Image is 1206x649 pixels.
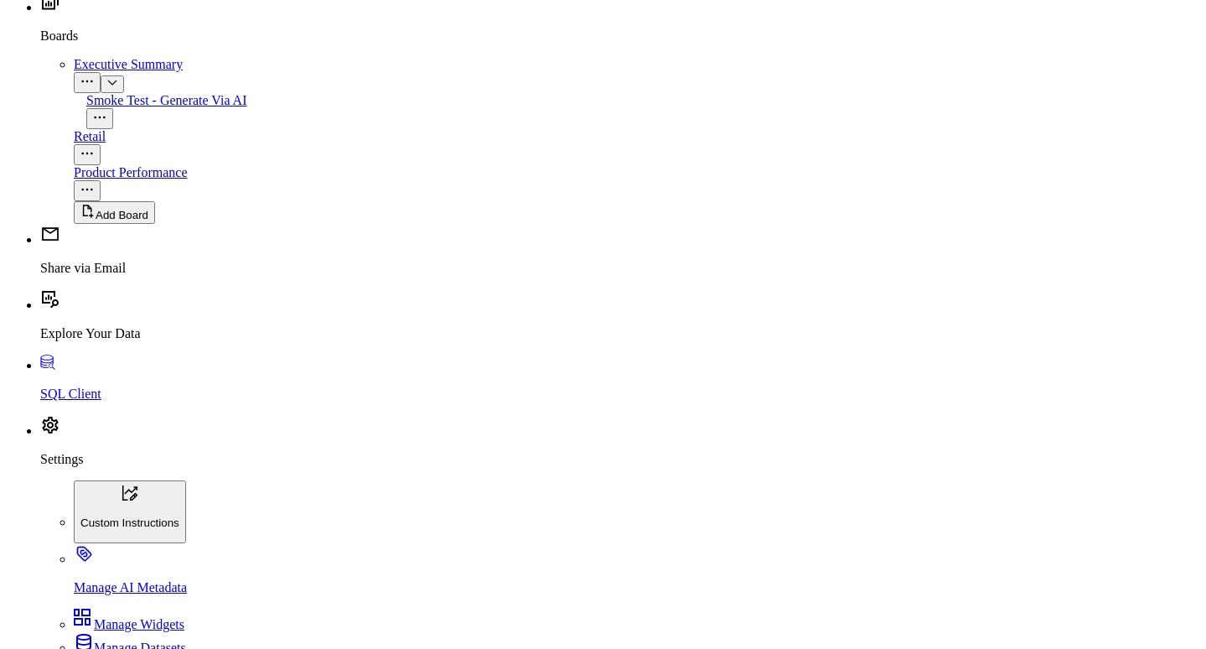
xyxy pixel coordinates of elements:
div: Executive Summary [74,57,1199,72]
a: Product PerformanceOpen board menu [74,165,1199,199]
div: Retail [74,129,1199,144]
a: SQL Client [40,358,1199,402]
button: Open board menu [86,108,113,129]
span: Manage Widgets [94,617,184,631]
a: Executive SummaryOpen board menu [74,57,1199,91]
a: Manage Widgets [74,617,184,631]
p: Share via Email [40,261,1199,276]
p: Boards [40,29,1199,44]
p: Manage AI Metadata [74,580,1199,595]
button: Open board menu [74,180,101,201]
a: Manage AI Metadata [74,552,1199,595]
p: Explore Your Data [40,326,1199,341]
button: Open board menu [74,144,101,165]
div: Smoke Test - Generate Via AI [86,93,1199,108]
button: Open board menu [74,72,101,93]
span: Add Board [96,209,148,221]
p: Custom Instructions [80,517,179,529]
button: Add Board [74,201,155,224]
p: Settings [40,452,1199,467]
div: Product Performance [74,165,1199,180]
p: SQL Client [40,387,1199,402]
a: RetailOpen board menu [74,129,1199,163]
button: Custom Instructions [74,480,186,543]
a: Smoke Test - Generate Via AIOpen board menu [86,93,1199,127]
